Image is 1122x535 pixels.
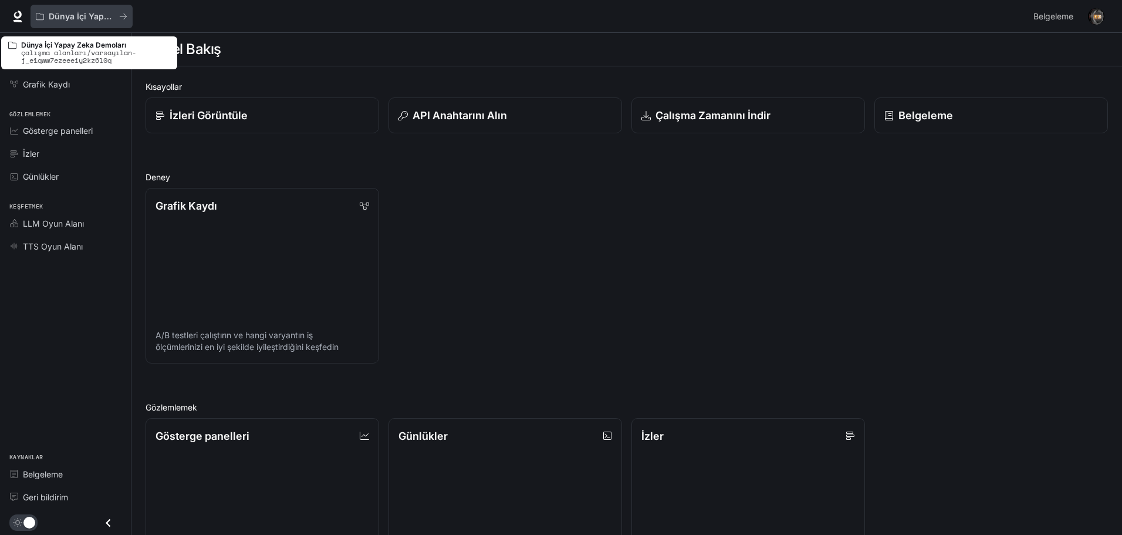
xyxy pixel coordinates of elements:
a: Günlükler [5,166,126,187]
font: Günlükler [23,171,59,181]
font: Gösterge panelleri [23,126,93,136]
a: İzleri Görüntüle [146,97,379,133]
font: Grafik Kaydı [23,79,70,89]
font: Günlükler [398,430,448,442]
font: API Anahtarını Alın [413,109,507,122]
button: Kullanıcı avatarı [1084,5,1108,28]
font: İzler [641,430,664,442]
a: Çalışma Zamanını İndir [631,97,865,133]
font: İzleri Görüntüle [170,109,248,122]
font: İzler [23,149,39,159]
font: Belgeleme [1033,11,1073,21]
font: Dünya İçi Yapay Zeka Demoları [21,41,126,49]
font: Geri bildirim [23,492,68,502]
a: Grafik KaydıA/B testleri çalıştırın ve hangi varyantın iş ölçümlerinizi en iyi şekilde iyileştird... [146,188,379,364]
font: Kısayollar [146,82,182,92]
font: Belgeleme [898,109,953,122]
span: Karanlık mod geçişi [23,516,35,529]
font: Deney [146,172,170,182]
font: çalışma alanları/varsayılan-j_e1qww7ezeeeiy2kz6l0q [21,48,136,65]
font: LLM Oyun Alanı [23,218,84,228]
font: Belgeleme [23,469,63,479]
a: TTS Oyun Alanı [5,236,126,257]
a: Grafik Kaydı [5,74,126,95]
font: Genel Bakış [146,41,221,58]
a: Geri bildirim [5,487,126,507]
a: İzler [5,143,126,164]
a: Belgeleme [874,97,1108,133]
a: LLM Oyun Alanı [5,213,126,234]
font: A/B testleri çalıştırın ve hangi varyantın iş ölçümlerinizi en iyi şekilde iyileştirdiğini keşfedin [156,330,339,352]
a: Gösterge panelleri [5,120,126,141]
font: TTS Oyun Alanı [23,241,83,251]
button: Tüm çalışma alanları [31,5,133,28]
font: Grafik Kaydı [156,200,217,212]
img: Kullanıcı avatarı [1088,8,1104,25]
font: Gözlemlemek [9,110,50,118]
font: Dünya İçi Yapay Zeka Demoları [49,11,174,21]
button: Çekmeceyi kapat [95,511,121,535]
font: Gözlemlemek [146,402,197,412]
font: Keşfetmek [9,203,43,210]
a: Belgeleme [5,464,126,484]
font: Gösterge panelleri [156,430,249,442]
font: Çalışma Zamanını İndir [655,109,770,122]
button: API Anahtarını Alın [388,97,622,133]
font: Kaynaklar [9,453,43,461]
a: Belgeleme [1029,5,1080,28]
